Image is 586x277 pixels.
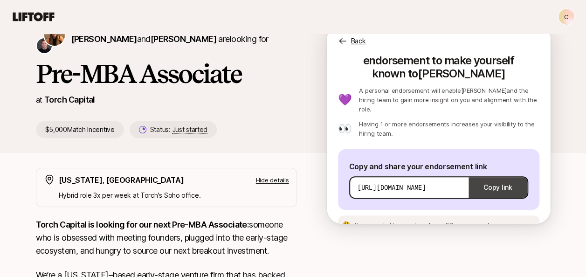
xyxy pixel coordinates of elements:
[450,222,519,229] span: See an example message
[137,34,216,44] span: and
[71,33,269,46] p: are looking for
[338,123,352,134] p: 👀
[342,222,351,229] p: 🤔
[349,160,528,173] p: Copy and share your endorsement link
[564,11,569,22] p: C
[351,35,366,47] p: Back
[172,125,207,134] span: Just started
[71,34,137,44] span: [PERSON_NAME]
[36,218,297,257] p: someone who is obsessed with meeting founders, plugged into the early-stage ecosystem, and hungry...
[150,124,207,135] p: Status:
[36,121,124,138] p: $5,000 Match Incentive
[44,95,95,104] a: Torch Capital
[36,94,42,106] p: at
[359,119,539,138] p: Having 1 or more endorsements increases your visibility to the hiring team.
[59,190,289,201] p: Hybrid role 3x per week at Torch's Soho office.
[359,86,539,114] p: A personal endorsement will enable [PERSON_NAME] and the hiring team to gain more insight on you ...
[469,174,527,201] button: Copy link
[338,37,539,80] p: Nice! Now pull in an endorsement to make yourself known to [PERSON_NAME]
[338,94,352,105] p: 💜
[36,220,249,229] strong: Torch Capital is looking for our next Pre-MBA Associate:
[44,25,65,46] img: Katie Reiner
[37,38,52,53] img: Christopher Harper
[354,221,519,229] p: Not sure what to say when sharing?
[36,60,297,88] h1: Pre-MBA Associate
[358,183,426,192] p: [URL][DOMAIN_NAME]
[256,175,289,185] p: Hide details
[59,174,184,186] p: [US_STATE], [GEOGRAPHIC_DATA]
[151,34,216,44] span: [PERSON_NAME]
[558,8,575,25] button: C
